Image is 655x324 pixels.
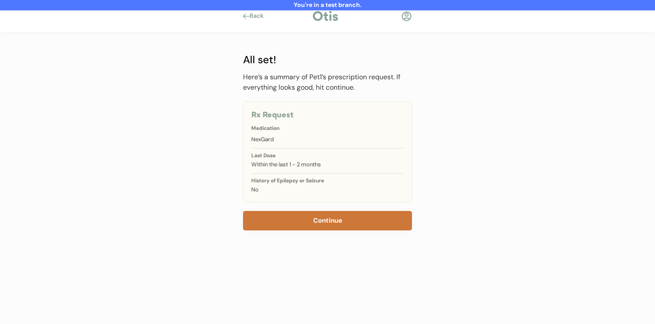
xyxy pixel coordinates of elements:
div: History of Epilepsy or Seizure [251,178,404,183]
div: No [251,185,404,194]
div: Rx Request [251,110,404,121]
div: Back [250,12,269,20]
div: Here’s a summary of Pet1’s prescription request. If everything looks good, hit continue. [243,72,412,93]
div: Last Dose [251,153,404,158]
div: NexGard [251,135,404,144]
button: Continue [243,211,412,230]
div: Medication [251,126,404,131]
div: All set! [243,52,412,68]
div: Within the last 1 - 2 months [251,160,404,169]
